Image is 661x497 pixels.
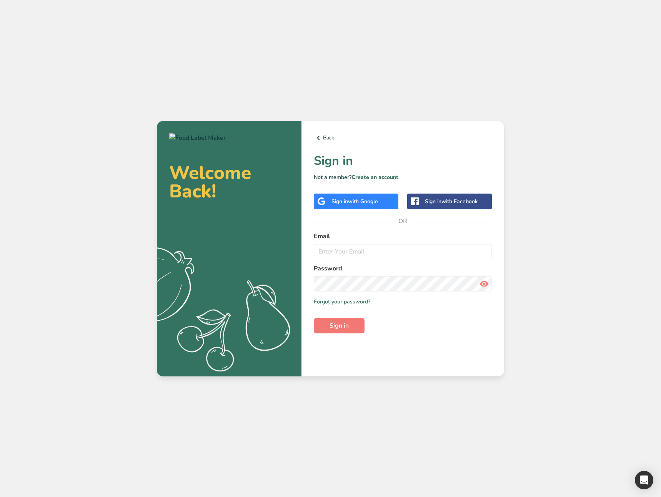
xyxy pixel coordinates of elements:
h2: Welcome Back! [169,164,289,200]
a: Back [314,133,492,142]
span: OR [391,210,415,233]
a: Create an account [351,174,398,181]
p: Not a member? [314,173,492,181]
div: Open Intercom Messenger [635,471,653,489]
img: Food Label Maker [169,133,226,142]
label: Password [314,264,492,273]
div: Sign in [425,197,478,205]
button: Sign in [314,318,365,333]
span: with Google [348,198,378,205]
span: Sign in [330,321,349,330]
input: Enter Your Email [314,244,492,259]
a: Forgot your password? [314,298,370,306]
div: Sign in [331,197,378,205]
label: Email [314,232,492,241]
span: with Facebook [441,198,478,205]
h1: Sign in [314,152,492,170]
